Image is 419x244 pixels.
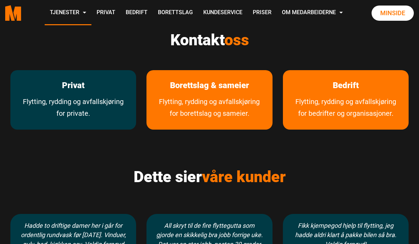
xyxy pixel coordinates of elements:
a: Om Medarbeiderne [277,1,348,25]
a: Tjenester [45,1,91,25]
a: Flytting, rydding og avfallskjøring for private. [10,96,136,130]
a: les mer om Privat [52,70,95,101]
h2: Kontakt [10,31,409,49]
a: Les mer om Borettslag & sameier [160,70,259,101]
a: Priser [248,1,277,25]
a: Privat [91,1,121,25]
a: Tjenester for borettslag og sameier [146,96,272,130]
h2: Dette sier [10,168,409,186]
a: Kundeservice [198,1,248,25]
a: Borettslag [153,1,198,25]
a: Bedrift [121,1,153,25]
span: oss [224,31,249,49]
a: Minside [372,6,414,21]
span: våre kunder [202,168,286,186]
a: Tjenester vi tilbyr bedrifter og organisasjoner [283,96,409,130]
a: les mer om Bedrift [322,70,369,101]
